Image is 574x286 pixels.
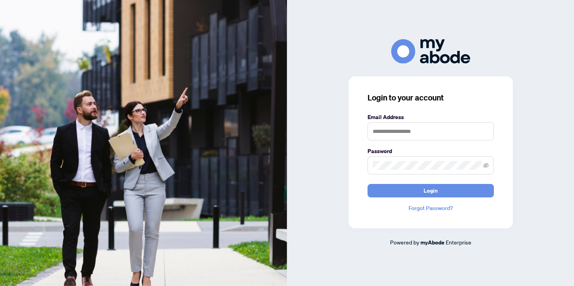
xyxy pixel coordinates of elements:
span: eye-invisible [483,163,489,168]
button: Login [368,184,494,197]
label: Email Address [368,113,494,121]
img: ma-logo [391,39,470,63]
label: Password [368,147,494,155]
span: Enterprise [446,239,471,246]
h3: Login to your account [368,92,494,103]
a: Forgot Password? [368,204,494,212]
span: Login [424,184,438,197]
a: myAbode [420,238,445,247]
span: Powered by [390,239,419,246]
